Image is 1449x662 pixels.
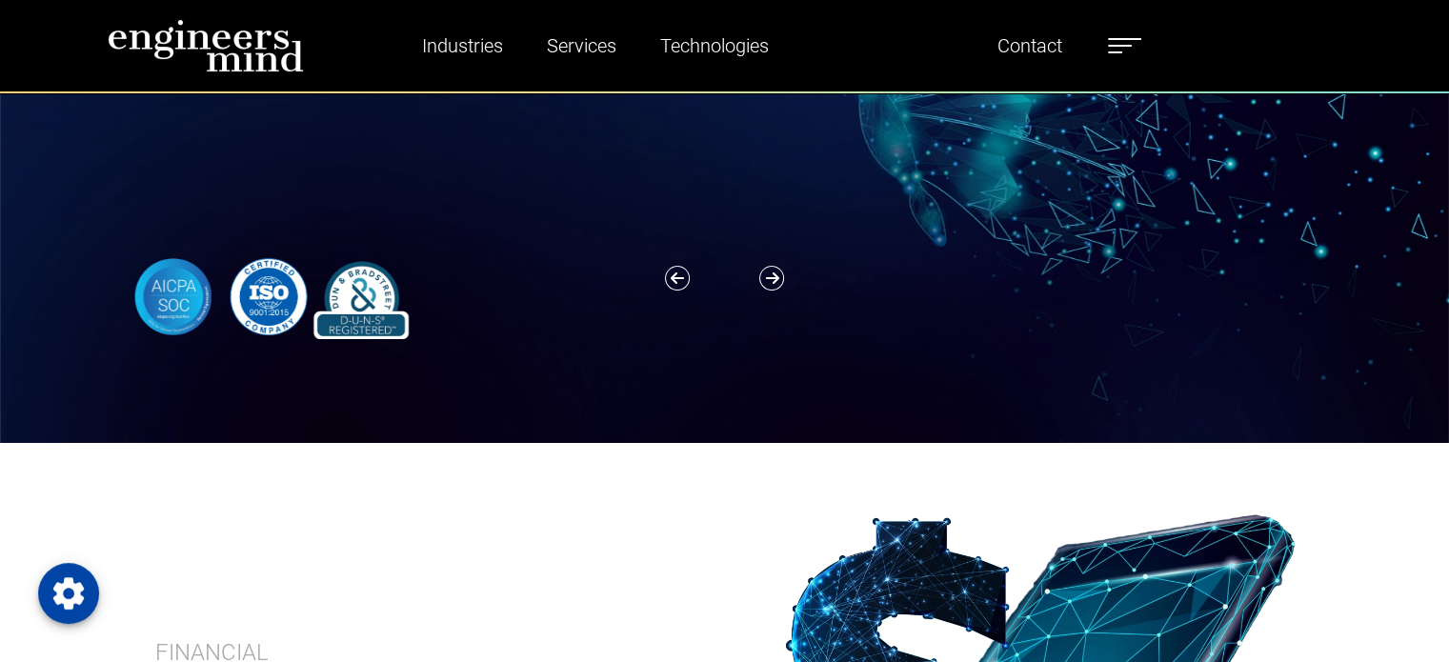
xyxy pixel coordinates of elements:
[414,24,511,68] a: Industries
[119,254,417,339] img: banner-logo
[539,24,624,68] a: Services
[990,24,1070,68] a: Contact
[653,24,776,68] a: Technologies
[108,19,304,72] img: logo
